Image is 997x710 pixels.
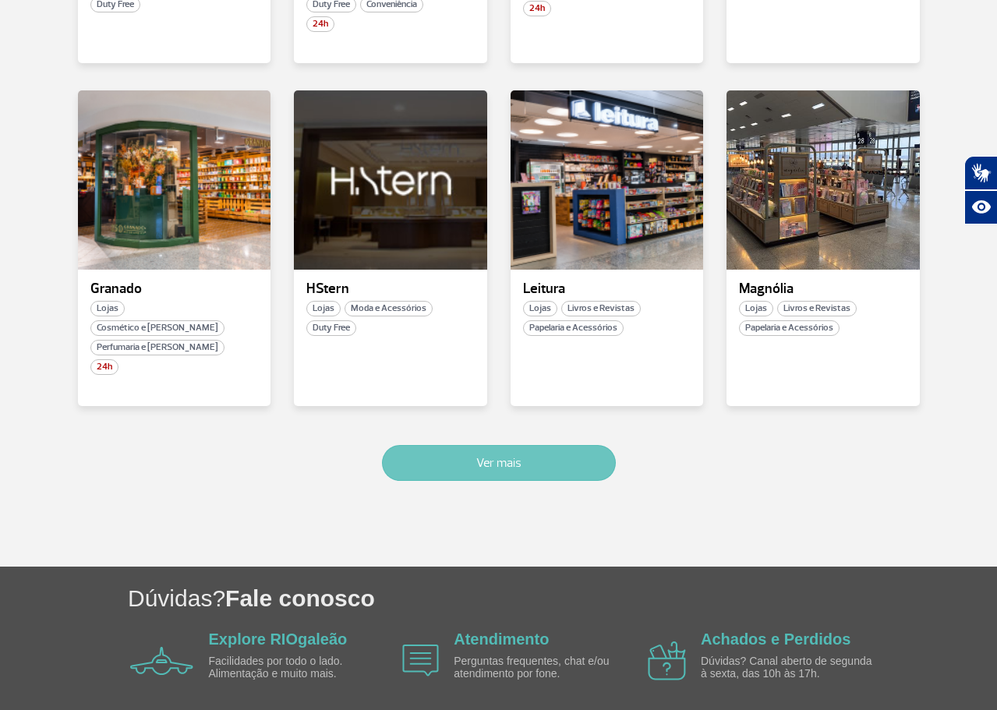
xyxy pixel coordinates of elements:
[648,641,686,680] img: airplane icon
[739,301,773,316] span: Lojas
[701,631,850,648] a: Achados e Perdidos
[777,301,857,316] span: Livros e Revistas
[345,301,433,316] span: Moda e Acessórios
[130,647,193,675] img: airplane icon
[739,320,840,336] span: Papelaria e Acessórios
[306,320,356,336] span: Duty Free
[209,631,348,648] a: Explore RIOgaleão
[90,301,125,316] span: Lojas
[90,281,259,297] p: Granado
[382,445,616,481] button: Ver mais
[964,156,997,224] div: Plugin de acessibilidade da Hand Talk.
[523,301,557,316] span: Lojas
[523,1,551,16] span: 24h
[701,655,880,680] p: Dúvidas? Canal aberto de segunda à sexta, das 10h às 17h.
[306,16,334,32] span: 24h
[402,645,439,676] img: airplane icon
[209,655,388,680] p: Facilidades por todo o lado. Alimentação e muito mais.
[90,359,118,375] span: 24h
[225,585,375,611] span: Fale conosco
[306,301,341,316] span: Lojas
[739,281,907,297] p: Magnólia
[964,190,997,224] button: Abrir recursos assistivos.
[454,631,549,648] a: Atendimento
[90,320,225,336] span: Cosmético e [PERSON_NAME]
[454,655,633,680] p: Perguntas frequentes, chat e/ou atendimento por fone.
[128,582,997,614] h1: Dúvidas?
[306,281,475,297] p: HStern
[523,320,624,336] span: Papelaria e Acessórios
[90,340,225,355] span: Perfumaria e [PERSON_NAME]
[964,156,997,190] button: Abrir tradutor de língua de sinais.
[523,281,691,297] p: Leitura
[561,301,641,316] span: Livros e Revistas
